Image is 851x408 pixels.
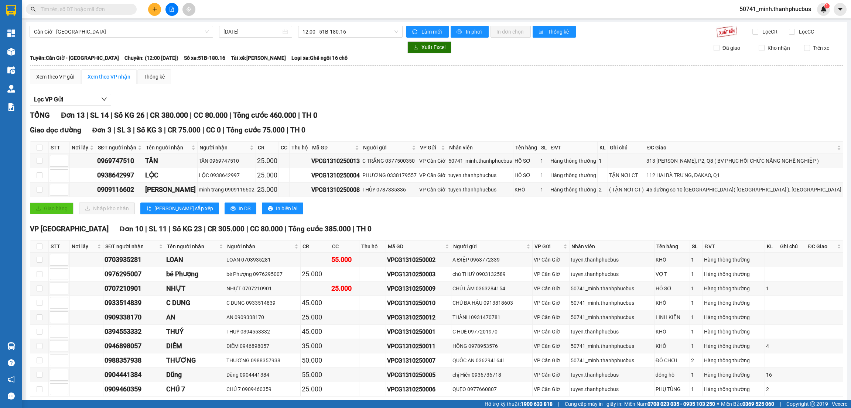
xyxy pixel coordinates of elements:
div: 50741_minh.thanhphucbus [571,313,653,321]
span: SĐT người nhận [105,242,157,250]
span: CR 380.000 [150,111,188,120]
div: 0976295007 [105,269,164,279]
div: 50741_minh.thanhphucbus [571,284,653,293]
div: Hàng thông thường [550,186,596,194]
td: bé Phượng [165,267,225,281]
span: Mã GD [312,144,353,152]
span: search [31,7,36,12]
button: Lọc VP Gửi [30,94,111,106]
span: Lọc CC [796,28,815,36]
span: VP Gửi [534,242,562,250]
span: download [413,45,418,51]
span: Đơn 3 [92,126,112,134]
div: C DUNG [166,298,224,308]
span: SĐT người nhận [98,144,136,152]
span: 1 [826,3,828,8]
div: THUÝ 0394553332 [226,328,299,336]
div: CHÚ LÂM 0363284154 [452,284,531,293]
span: | [353,225,355,233]
span: printer [230,206,236,212]
td: 0933514839 [103,296,165,310]
div: VPCG1310250008 [311,185,360,194]
div: VPCG1310250003 [387,270,450,279]
span: Mã GD [388,242,444,250]
span: SL 14 [90,111,109,120]
div: minh trang 0909116602 [199,186,254,194]
span: Lọc CR [759,28,779,36]
div: VPCG1310250002 [387,255,450,264]
td: VPCG1310250004 [310,168,361,183]
th: CC [330,241,360,253]
span: Chuyến: (12:00 [DATE]) [124,54,178,62]
td: VPCG1310250012 [386,310,451,325]
div: VP Cần Giờ [534,256,568,264]
th: STT [49,241,70,253]
div: VP Cần Giờ [534,270,568,278]
button: printerIn DS [225,203,256,214]
span: printer [268,206,273,212]
td: C DUNG [165,296,225,310]
img: 9k= [716,26,737,38]
div: NHỰT 0707210901 [226,284,299,293]
div: KHÔ [656,299,688,307]
span: Tài xế: [PERSON_NAME] [231,54,286,62]
div: LOAN [166,255,224,265]
span: Tên người nhận [167,242,218,250]
th: Nhân viên [447,142,513,154]
button: sort-ascending[PERSON_NAME] sắp xếp [140,203,219,214]
td: 0703935281 [103,253,165,267]
div: 313 [PERSON_NAME], P2, Q8 ( BV PHỤC HỒI CHỨC NĂNG NGHỀ NGHIỆP ) [646,157,842,165]
div: TẬN NƠI CT [609,171,644,179]
div: 1 [540,186,548,194]
th: ĐVT [549,142,598,154]
span: Người gửi [363,144,410,152]
td: 0976295007 [103,267,165,281]
span: Tổng cước 385.000 [288,225,351,233]
td: LỘC [144,168,197,183]
div: HỒ SƠ [656,284,688,293]
td: VP Cần Giờ [418,168,447,183]
div: tuyen.thanhphucbus [571,256,653,264]
span: Đã giao [720,44,743,52]
td: VPCG1310250011 [386,339,451,353]
div: C DUNG 0933514839 [226,299,299,307]
span: Số KG 26 [114,111,144,120]
td: VP Cần Giờ [533,253,570,267]
td: VPCG1310250001 [386,325,451,339]
span: sync [412,29,418,35]
span: | [223,126,225,134]
div: 0946898057 [105,341,164,351]
div: LINH KIỆN [656,313,688,321]
div: AN [166,312,224,322]
div: TÂN [145,156,196,166]
div: THỦY 0787335336 [362,186,417,194]
div: VPCG1310250010 [387,298,450,308]
th: CC [279,142,290,154]
span: CC 0 [206,126,221,134]
span: Số xe: 51B-180.16 [184,54,225,62]
span: Xuất Excel [421,43,445,51]
div: VP Cần Giờ [534,299,568,307]
th: SL [539,142,549,154]
div: LỘC [145,170,196,180]
div: Hàng thông thường [704,313,763,321]
div: 35.000 [302,341,329,351]
button: bar-chartThống kê [533,26,576,38]
div: 0707210901 [105,283,164,294]
span: 50741_minh.thanhphucbus [734,4,817,14]
span: Nơi lấy [72,242,96,250]
td: minh trang [144,183,197,197]
div: tuyen.thanhphucbus [448,186,512,194]
span: | [145,225,147,233]
span: | [229,111,231,120]
span: Đơn 13 [61,111,85,120]
div: THUÝ [166,326,224,337]
span: In DS [239,204,250,212]
th: Thu hộ [290,142,310,154]
div: KHÔ [656,342,688,350]
div: KHÔ [656,256,688,264]
div: 25.000 [302,269,329,279]
span: | [190,111,192,120]
div: 0909116602 [97,184,143,195]
div: 50741_minh.thanhphucbus [571,299,653,307]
